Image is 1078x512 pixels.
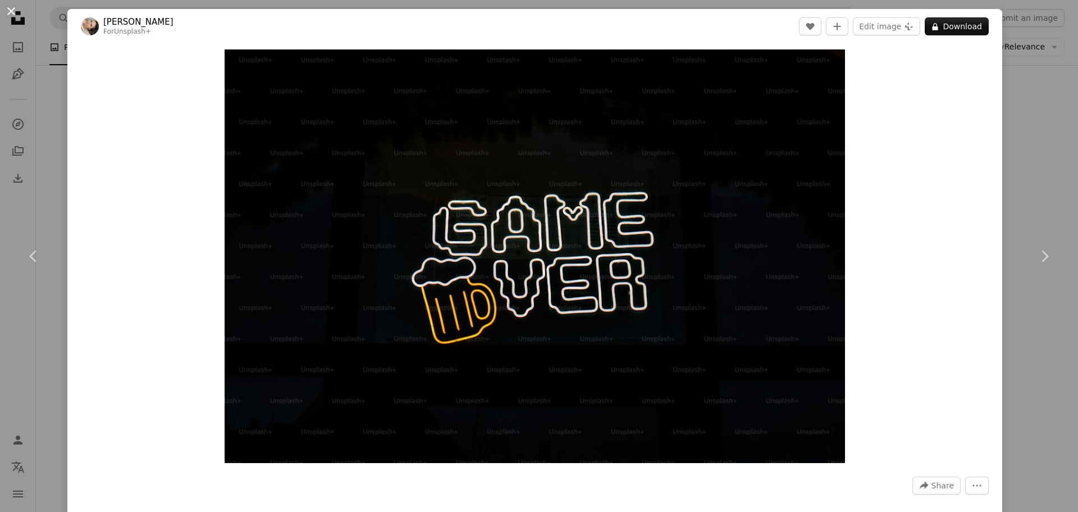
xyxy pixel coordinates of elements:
[81,17,99,35] img: Go to Polina Kuzovkova's profile
[103,16,173,28] a: [PERSON_NAME]
[1011,202,1078,310] a: Next
[912,477,961,495] button: Share this image
[931,477,954,494] span: Share
[103,28,173,37] div: For
[225,49,844,463] img: a neon sign that says game over in a dark room
[965,477,989,495] button: More Actions
[225,49,844,463] button: Zoom in on this image
[114,28,151,35] a: Unsplash+
[853,17,920,35] button: Edit image
[925,17,989,35] button: Download
[826,17,848,35] button: Add to Collection
[799,17,821,35] button: Like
